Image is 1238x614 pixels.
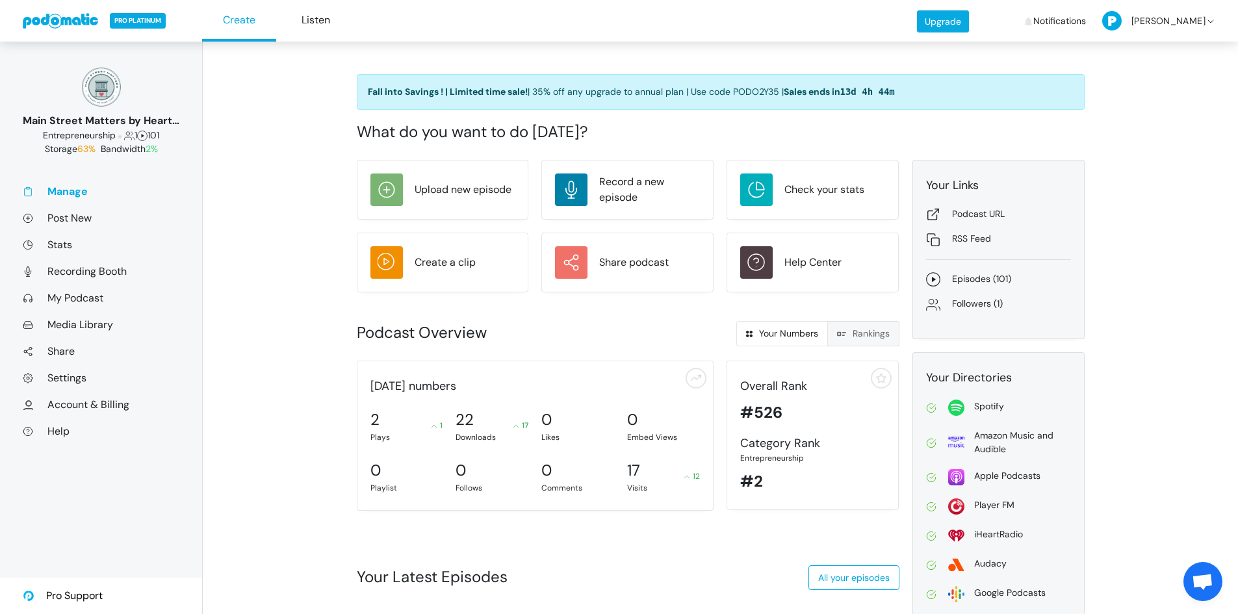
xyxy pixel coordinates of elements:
[627,459,640,482] div: 17
[370,246,515,279] a: Create a clip
[415,255,476,270] div: Create a clip
[23,211,179,225] a: Post New
[926,400,1071,416] a: Spotify
[23,371,179,385] a: Settings
[926,498,1071,515] a: Player FM
[948,586,964,602] img: google-2dbf3626bd965f54f93204bbf7eeb1470465527e396fa5b4ad72d911f40d0c40.svg
[599,255,669,270] div: Share podcast
[974,528,1023,541] div: iHeartRadio
[740,173,885,206] a: Check your stats
[784,255,842,270] div: Help Center
[415,182,511,198] div: Upload new episode
[23,264,179,278] a: Recording Booth
[23,291,179,305] a: My Podcast
[370,459,381,482] div: 0
[513,420,528,431] div: 17
[541,482,614,494] div: Comments
[357,321,622,344] div: Podcast Overview
[974,498,1014,512] div: Player FM
[926,557,1071,573] a: Audacy
[357,74,1085,110] a: Fall into Savings ! | Limited time sale!| 35% off any upgrade to annual plan | Use code PODO2Y35 ...
[740,470,885,493] div: #2
[23,344,179,358] a: Share
[926,469,1071,485] a: Apple Podcasts
[926,429,1071,456] a: Amazon Music and Audible
[23,398,179,411] a: Account & Billing
[740,377,885,395] div: Overall Rank
[370,431,443,443] div: Plays
[926,528,1071,544] a: iHeartRadio
[740,452,885,464] div: Entrepreneurship
[627,482,700,494] div: Visits
[82,68,121,107] img: 150x150_17130234.png
[23,424,179,438] a: Help
[43,129,116,141] span: Business: Entrepreneurship
[146,143,158,155] span: 2%
[23,113,179,129] div: Main Street Matters by Heart on [GEOGRAPHIC_DATA]
[627,431,700,443] div: Embed Views
[917,10,969,32] a: Upgrade
[784,86,895,97] span: Sales ends in
[926,232,1071,246] a: RSS Feed
[370,173,515,206] a: Upload new episode
[926,369,1071,387] div: Your Directories
[137,129,148,141] span: Episodes
[456,482,528,494] div: Follows
[948,469,964,485] img: apple-26106266178e1f815f76c7066005aa6211188c2910869e7447b8cdd3a6512788.svg
[840,86,895,97] span: 13d 4h 44m
[23,318,179,331] a: Media Library
[456,431,528,443] div: Downloads
[926,272,1071,287] a: Episodes (101)
[364,377,707,395] div: [DATE] numbers
[357,565,508,589] div: Your Latest Episodes
[432,420,443,431] div: 1
[357,120,1085,144] div: What do you want to do [DATE]?
[541,408,552,431] div: 0
[926,297,1071,311] a: Followers (1)
[627,408,638,431] div: 0
[974,557,1007,570] div: Audacy
[555,173,700,206] a: Record a new episode
[974,400,1004,413] div: Spotify
[1183,562,1222,601] div: Open chat
[456,408,474,431] div: 22
[541,431,614,443] div: Likes
[370,408,380,431] div: 2
[555,246,700,279] a: Share podcast
[808,565,899,590] a: All your episodes
[948,400,964,416] img: spotify-814d7a4412f2fa8a87278c8d4c03771221523d6a641bdc26ea993aaf80ac4ffe.svg
[974,429,1071,456] div: Amazon Music and Audible
[926,207,1071,222] a: Podcast URL
[23,238,179,251] a: Stats
[1102,2,1216,40] a: [PERSON_NAME]
[23,129,179,142] div: 1 101
[684,470,700,482] div: 12
[124,129,135,141] span: Followers
[1131,2,1206,40] span: [PERSON_NAME]
[23,185,179,198] a: Manage
[1102,11,1122,31] img: P-50-ab8a3cff1f42e3edaa744736fdbd136011fc75d0d07c0e6946c3d5a70d29199b.png
[202,1,276,42] a: Create
[1033,2,1086,40] span: Notifications
[948,434,964,450] img: amazon-69639c57110a651e716f65801135d36e6b1b779905beb0b1c95e1d99d62ebab9.svg
[368,86,528,97] strong: Fall into Savings ! | Limited time sale!
[948,498,964,515] img: player_fm-2f731f33b7a5920876a6a59fec1291611fade0905d687326e1933154b96d4679.svg
[784,182,864,198] div: Check your stats
[110,13,166,29] span: PRO PLATINUM
[974,586,1046,600] div: Google Podcasts
[101,143,158,155] span: Bandwidth
[974,469,1040,483] div: Apple Podcasts
[77,143,96,155] span: 63%
[45,143,98,155] span: Storage
[926,586,1071,602] a: Google Podcasts
[541,459,552,482] div: 0
[948,557,964,573] img: audacy-5d0199fadc8dc77acc7c395e9e27ef384d0cbdead77bf92d3603ebf283057071.svg
[926,177,1071,194] div: Your Links
[740,401,885,424] div: #526
[279,1,353,42] a: Listen
[740,435,885,452] div: Category Rank
[740,246,885,279] a: Help Center
[23,578,103,614] a: Pro Support
[370,482,443,494] div: Playlist
[599,174,700,205] div: Record a new episode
